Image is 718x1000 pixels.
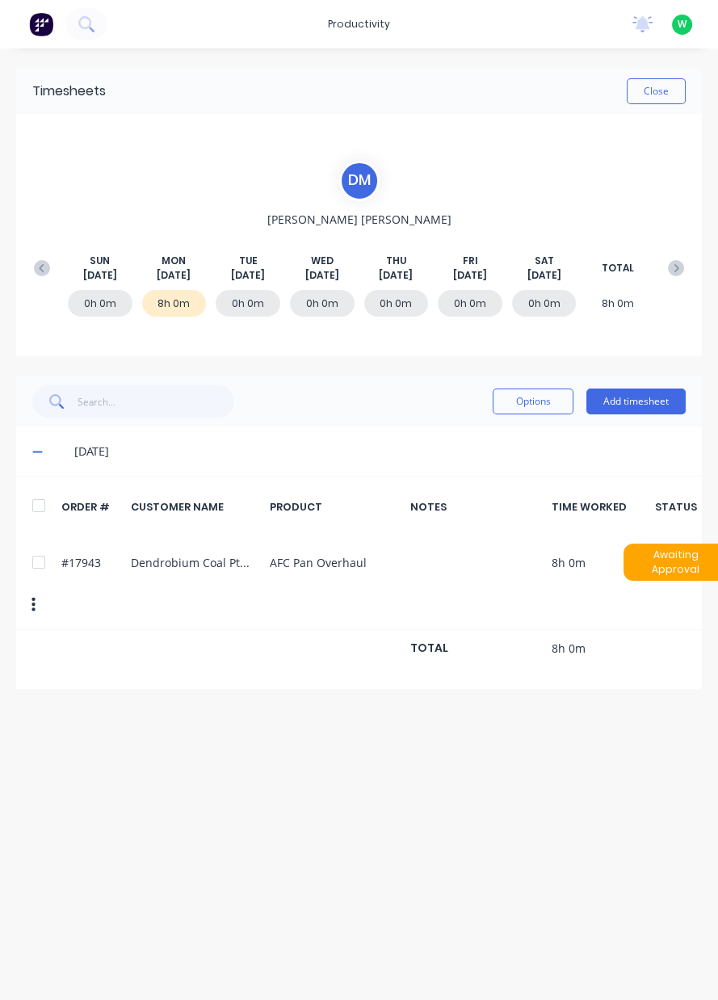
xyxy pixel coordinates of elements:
[270,499,401,515] div: PRODUCT
[627,78,686,104] button: Close
[493,389,573,414] button: Options
[29,12,53,36] img: Factory
[462,254,477,268] span: FRI
[90,254,110,268] span: SUN
[527,268,561,283] span: [DATE]
[290,290,355,317] div: 0h 0m
[586,290,650,317] div: 8h 0m
[68,290,132,317] div: 0h 0m
[586,389,686,414] button: Add timesheet
[74,443,686,460] div: [DATE]
[78,385,235,418] input: Search...
[131,499,260,515] div: CUSTOMER NAME
[83,268,117,283] span: [DATE]
[410,499,542,515] div: NOTES
[453,268,487,283] span: [DATE]
[678,17,687,32] span: W
[535,254,554,268] span: SAT
[157,268,191,283] span: [DATE]
[239,254,258,268] span: TUE
[666,499,686,515] div: STATUS
[364,290,429,317] div: 0h 0m
[162,254,186,268] span: MON
[142,290,207,317] div: 8h 0m
[305,268,339,283] span: [DATE]
[386,254,406,268] span: THU
[379,268,413,283] span: [DATE]
[32,82,106,101] div: Timesheets
[231,268,265,283] span: [DATE]
[320,12,398,36] div: productivity
[602,261,634,275] span: TOTAL
[438,290,502,317] div: 0h 0m
[311,254,334,268] span: WED
[61,499,122,515] div: ORDER #
[267,211,451,228] span: [PERSON_NAME] [PERSON_NAME]
[216,290,280,317] div: 0h 0m
[512,290,577,317] div: 0h 0m
[339,161,380,201] div: D M
[552,499,657,515] div: TIME WORKED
